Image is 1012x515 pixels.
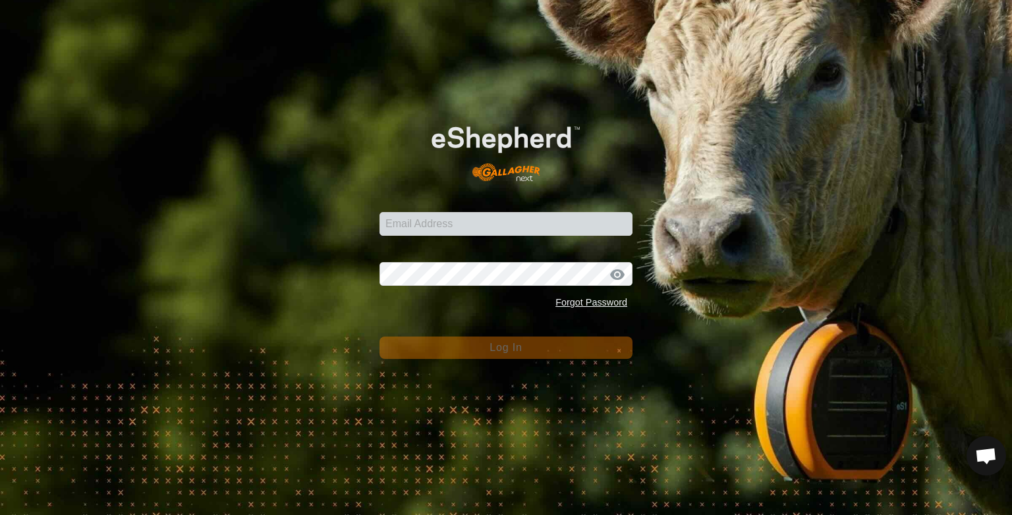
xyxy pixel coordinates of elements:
img: E-shepherd Logo [405,105,607,192]
input: Email Address [379,212,632,236]
a: Open chat [967,436,1006,475]
a: Forgot Password [555,297,627,308]
button: Log In [379,337,632,359]
span: Log In [490,342,522,353]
